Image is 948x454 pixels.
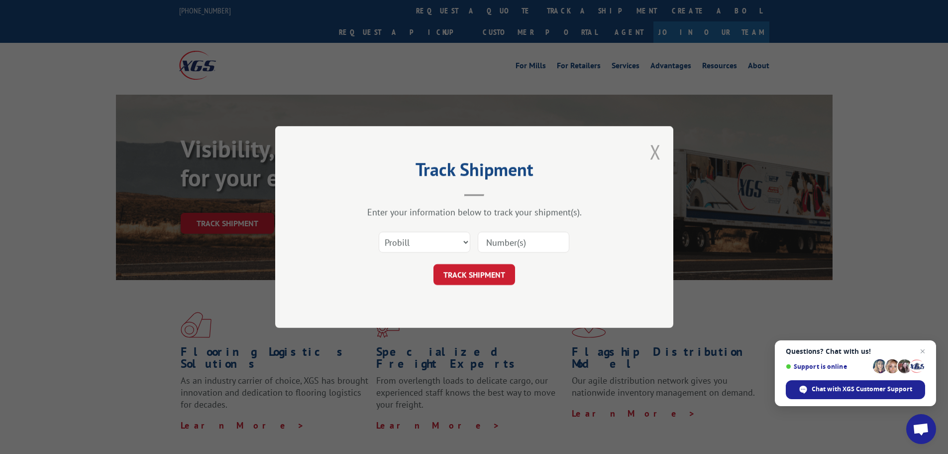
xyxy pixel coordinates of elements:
span: Questions? Chat with us! [786,347,925,355]
input: Number(s) [478,232,569,253]
span: Chat with XGS Customer Support [812,385,912,394]
h2: Track Shipment [325,162,624,181]
div: Open chat [906,414,936,444]
button: Close modal [650,139,661,165]
div: Chat with XGS Customer Support [786,380,925,399]
span: Support is online [786,363,869,370]
div: Enter your information below to track your shipment(s). [325,206,624,218]
button: TRACK SHIPMENT [433,264,515,285]
span: Close chat [917,345,929,357]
